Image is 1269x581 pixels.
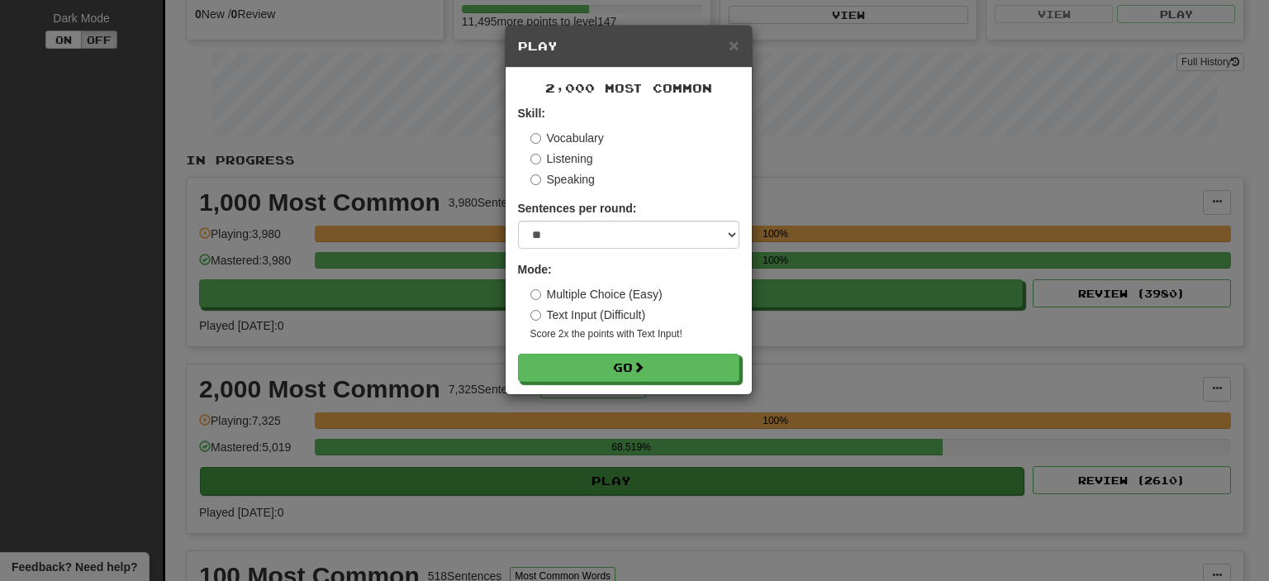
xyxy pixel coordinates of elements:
label: Listening [530,150,593,167]
label: Sentences per round: [518,200,637,217]
label: Speaking [530,171,595,188]
strong: Mode: [518,263,552,276]
span: 2,000 Most Common [545,81,712,95]
input: Listening [530,154,541,164]
input: Text Input (Difficult) [530,310,541,321]
button: Go [518,354,739,382]
label: Multiple Choice (Easy) [530,286,663,302]
input: Multiple Choice (Easy) [530,289,541,300]
label: Vocabulary [530,130,604,146]
button: Close [729,36,739,54]
h5: Play [518,38,739,55]
input: Speaking [530,174,541,185]
input: Vocabulary [530,133,541,144]
span: × [729,36,739,55]
strong: Skill: [518,107,545,120]
label: Text Input (Difficult) [530,307,646,323]
small: Score 2x the points with Text Input ! [530,327,739,341]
